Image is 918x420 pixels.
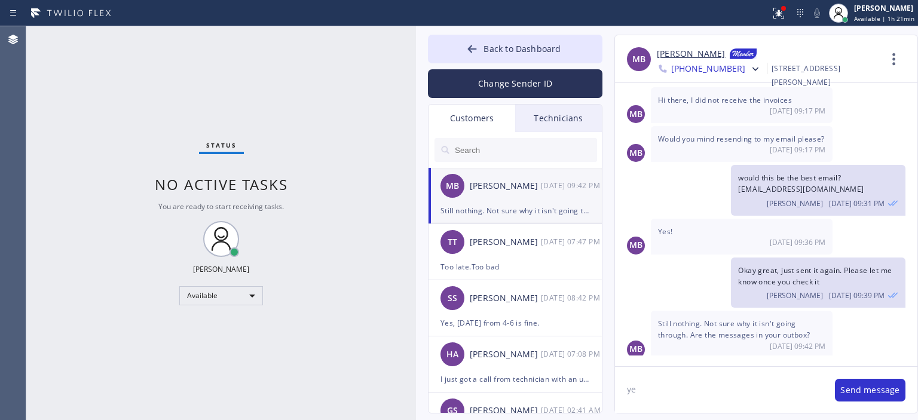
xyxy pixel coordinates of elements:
span: [PERSON_NAME] [767,290,823,301]
div: 08/19/2025 9:08 AM [541,347,603,361]
div: 08/20/2025 9:39 AM [731,257,905,308]
span: MB [632,53,645,66]
span: Back to Dashboard [484,43,561,54]
div: Customers [429,105,515,132]
div: Too late.Too bad [440,260,590,274]
div: [PERSON_NAME] [854,3,914,13]
span: [DATE] 09:36 PM [770,237,825,247]
div: Available [179,286,263,305]
div: 08/20/2025 9:42 AM [541,179,603,192]
span: [DATE] 09:31 PM [829,198,885,209]
div: 08/20/2025 9:36 AM [651,219,833,255]
div: Still nothing. Not sure why it isn't going through. Are the messages in your outbox? [440,204,590,217]
span: would this be the best email?[EMAIL_ADDRESS][DOMAIN_NAME] [738,173,864,194]
div: 08/19/2025 9:42 AM [541,291,603,305]
span: Hi there, I did not receive the invoices [658,95,792,105]
div: 08/20/2025 9:17 AM [651,87,833,123]
button: Back to Dashboard [428,35,602,63]
button: Send message [835,379,905,401]
span: Okay great, just sent it again. Please let me know once you check it [738,265,892,287]
span: You are ready to start receiving tasks. [158,201,284,211]
div: Technicians [515,105,602,132]
span: [PERSON_NAME] [767,198,823,209]
input: Search [454,138,597,162]
span: [PHONE_NUMBER] [671,63,745,77]
span: MB [629,238,642,252]
span: Status [206,141,237,149]
span: [DATE] 09:17 PM [770,145,825,155]
div: 08/18/2025 9:41 AM [541,403,603,417]
div: I just got a call from technician with an updated ETA, he'll be there at around 11am. [440,372,590,386]
span: MB [629,108,642,121]
span: [DATE] 09:39 PM [829,290,885,301]
div: [STREET_ADDRESS][PERSON_NAME] [772,62,880,89]
span: SS [448,292,457,305]
span: Would you mind resending to my email please? [658,134,825,144]
div: [PERSON_NAME] [193,264,249,274]
div: 08/20/2025 9:47 AM [541,235,603,249]
div: Yes, [DATE] from 4-6 is fine. [440,316,590,330]
span: [DATE] 09:17 PM [770,106,825,116]
div: 08/20/2025 9:31 AM [731,165,905,215]
span: Yes! [658,226,673,237]
span: MB [446,179,459,193]
button: Change Sender ID [428,69,602,98]
div: [PERSON_NAME] [470,404,541,418]
span: TT [448,235,457,249]
span: HA [446,348,458,361]
textarea: ye [615,367,823,413]
span: No active tasks [155,174,288,194]
span: MB [629,342,642,356]
div: [PERSON_NAME] [470,235,541,249]
div: 08/20/2025 9:42 AM [651,311,833,358]
button: Mute [809,5,825,22]
div: [PERSON_NAME] [470,179,541,193]
div: 08/20/2025 9:17 AM [651,126,833,162]
span: MB [629,146,642,160]
div: [PERSON_NAME] [470,348,541,361]
span: GS [447,404,458,418]
a: [PERSON_NAME] [657,47,725,62]
span: [DATE] 09:42 PM [770,341,825,351]
span: Still nothing. Not sure why it isn't going through. Are the messages in your outbox? [658,318,810,340]
div: [PERSON_NAME] [470,292,541,305]
span: Available | 1h 21min [854,14,914,23]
